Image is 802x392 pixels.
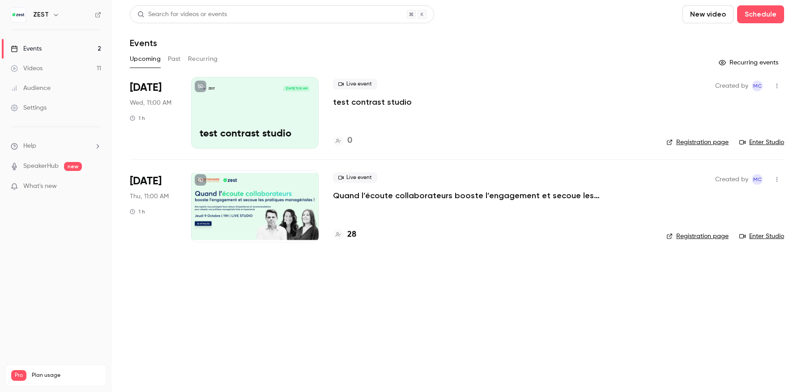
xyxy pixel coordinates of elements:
div: 1 h [130,115,145,122]
span: new [64,162,82,171]
h4: 0 [347,135,352,147]
span: MC [753,174,762,185]
div: 1 h [130,208,145,215]
a: Quand l’écoute collaborateurs booste l’engagement et secoue les pratiques managériales ! [333,190,601,201]
iframe: Noticeable Trigger [90,183,101,191]
a: 0 [333,135,352,147]
button: Recurring events [715,55,784,70]
button: Upcoming [130,52,161,66]
span: Wed, 11:00 AM [130,98,171,107]
div: Search for videos or events [137,10,227,19]
div: Settings [11,103,47,112]
a: Enter Studio [739,232,784,241]
span: Help [23,141,36,151]
span: What's new [23,182,57,191]
button: Recurring [188,52,218,66]
button: New video [683,5,734,23]
a: Registration page [666,138,729,147]
span: Pro [11,370,26,381]
span: Live event [333,172,377,183]
span: [DATE] [130,174,162,188]
a: 28 [333,229,356,241]
div: Audience [11,84,51,93]
a: Registration page [666,232,729,241]
span: Created by [715,81,748,91]
h4: 28 [347,229,356,241]
span: Plan usage [32,372,101,379]
a: test contrast studioZEST[DATE] 11:00 AMtest contrast studio [191,77,319,149]
span: Marie Cannaferina [752,81,763,91]
div: Events [11,44,42,53]
span: Thu, 11:00 AM [130,192,169,201]
div: Sep 17 Wed, 11:00 AM (Europe/Paris) [130,77,177,149]
button: Past [168,52,181,66]
a: SpeakerHub [23,162,59,171]
span: Marie Cannaferina [752,174,763,185]
h1: Events [130,38,157,48]
div: Oct 9 Thu, 11:00 AM (Europe/Paris) [130,170,177,242]
span: [DATE] 11:00 AM [283,85,310,92]
h6: ZEST [33,10,49,19]
a: test contrast studio [333,97,412,107]
span: [DATE] [130,81,162,95]
li: help-dropdown-opener [11,141,101,151]
span: MC [753,81,762,91]
img: ZEST [11,8,26,22]
p: ZEST [208,86,215,91]
span: Live event [333,79,377,89]
button: Schedule [737,5,784,23]
a: Enter Studio [739,138,784,147]
div: Videos [11,64,43,73]
span: Created by [715,174,748,185]
p: test contrast studio [200,128,310,140]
